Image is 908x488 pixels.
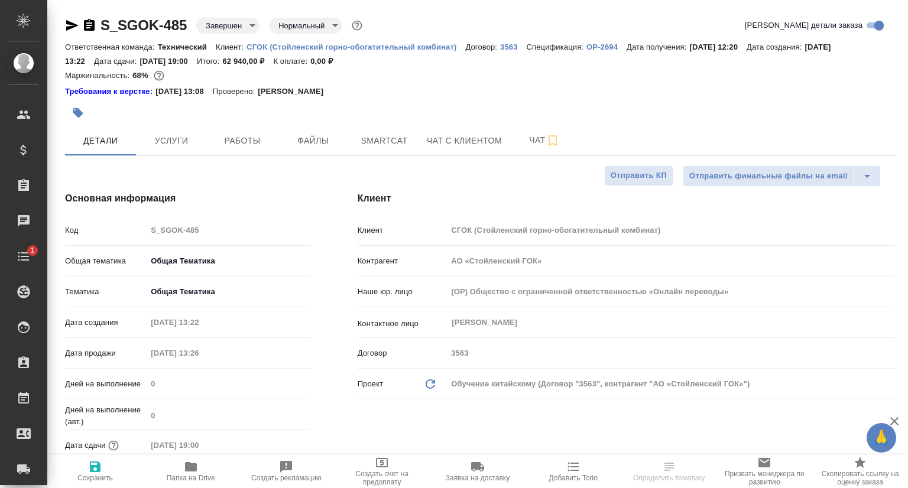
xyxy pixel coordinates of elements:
div: Общая Тематика [147,251,310,271]
p: [DATE] 12:20 [689,43,747,51]
button: Скопировать ссылку для ЯМессенджера [65,18,79,32]
span: Работы [214,134,271,148]
button: Добавить Todo [526,455,621,488]
p: Проверено: [213,86,258,97]
p: Договор [358,347,447,359]
p: Дата сдачи [65,440,106,451]
button: 16800.00 RUB; [151,68,167,83]
button: Доп статусы указывают на важность/срочность заказа [349,18,365,33]
button: Скопировать ссылку на оценку заказа [812,455,908,488]
span: Сохранить [77,474,113,482]
p: [PERSON_NAME] [258,86,332,97]
input: Пустое поле [447,222,895,239]
p: Дата создания [65,317,147,328]
div: split button [683,165,881,187]
button: Отправить финальные файлы на email [683,165,854,187]
div: Завершен [269,18,342,34]
button: Сохранить [47,455,143,488]
a: OP-2694 [586,41,627,51]
input: Пустое поле [147,344,250,362]
p: Клиент [358,225,447,236]
p: 68% [132,71,151,80]
span: Заявка на доставку [446,474,510,482]
span: Скопировать ссылку на оценку заказа [819,470,901,486]
span: Призвать менеджера по развитию [724,470,805,486]
p: Итого: [197,57,222,66]
h4: Основная информация [65,191,310,206]
span: Папка на Drive [167,474,215,482]
input: Пустое поле [147,437,250,454]
span: 🙏 [871,425,891,450]
h4: Клиент [358,191,895,206]
div: Обучение китайскому (Договор "3563", контрагент "АО «Стойленский ГОК»") [447,374,895,394]
button: Папка на Drive [143,455,239,488]
p: Тематика [65,286,147,298]
span: Файлы [285,134,342,148]
p: OP-2694 [586,43,627,51]
p: Наше юр. лицо [358,286,447,298]
div: Завершен [196,18,260,34]
p: Контрагент [358,255,447,267]
a: Требования к верстке: [65,86,155,97]
span: Отправить финальные файлы на email [689,170,848,183]
p: Договор: [465,43,500,51]
button: Создать счет на предоплату [334,455,430,488]
input: Пустое поле [147,314,250,331]
input: Пустое поле [147,222,310,239]
button: Нормальный [275,21,328,31]
p: Дата получения: [627,43,689,51]
p: 62 940,00 ₽ [222,57,273,66]
button: Заявка на доставку [430,455,526,488]
p: Код [65,225,147,236]
p: [DATE] 19:00 [140,57,197,66]
span: Smartcat [356,134,413,148]
p: Дата продажи [65,347,147,359]
span: Создать счет на предоплату [341,470,423,486]
input: Пустое поле [147,407,310,424]
a: S_SGOK-485 [100,17,187,33]
div: Общая Тематика [147,282,310,302]
button: 🙏 [867,423,896,453]
p: Спецификация: [527,43,586,51]
div: Нажми, чтобы открыть папку с инструкцией [65,86,155,97]
span: Чат [516,133,573,148]
button: Скопировать ссылку [82,18,96,32]
p: Проект [358,378,384,390]
a: СГОК (Стойленский горно-обогатительный комбинат) [247,41,465,51]
span: 1 [23,245,41,256]
button: Отправить КП [604,165,673,186]
p: Ответственная команда: [65,43,158,51]
p: Контактное лицо [358,318,447,330]
a: 3563 [500,41,526,51]
a: 1 [3,242,44,271]
input: Пустое поле [447,252,895,269]
button: Призвать менеджера по развитию [716,455,812,488]
p: Дней на выполнение [65,378,147,390]
p: Технический [158,43,216,51]
button: Завершен [202,21,245,31]
button: Если добавить услуги и заполнить их объемом, то дата рассчитается автоматически [106,438,121,453]
p: 3563 [500,43,526,51]
input: Пустое поле [447,283,895,300]
p: Общая тематика [65,255,147,267]
p: Дней на выполнение (авт.) [65,404,147,428]
p: СГОК (Стойленский горно-обогатительный комбинат) [247,43,465,51]
input: Пустое поле [147,375,310,392]
p: Дата сдачи: [94,57,140,66]
p: [DATE] 13:08 [155,86,213,97]
button: Определить тематику [621,455,717,488]
span: Отправить КП [611,169,667,183]
button: Создать рекламацию [239,455,335,488]
span: Добавить Todo [549,474,598,482]
span: Услуги [143,134,200,148]
span: Создать рекламацию [251,474,322,482]
p: Клиент: [216,43,247,51]
input: Пустое поле [447,344,895,362]
button: Добавить тэг [65,100,91,126]
p: Маржинальность: [65,71,132,80]
span: Чат с клиентом [427,134,502,148]
p: К оплате: [273,57,310,66]
span: Определить тематику [633,474,705,482]
p: Дата создания: [747,43,805,51]
svg: Подписаться [546,134,560,148]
